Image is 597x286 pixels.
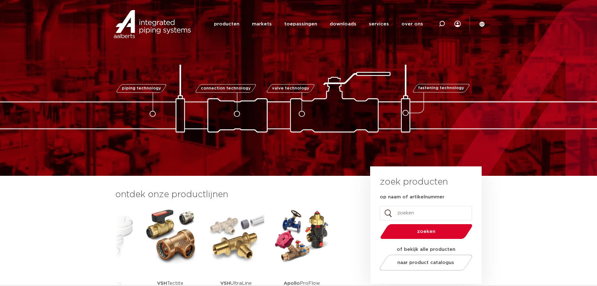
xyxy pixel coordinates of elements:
[220,281,230,286] strong: VSH
[397,260,454,265] span: naar product catalogus
[115,188,349,201] h3: ontdek onze productlijnen
[272,86,309,90] span: valve technology
[214,12,239,36] a: producten
[380,206,472,220] input: zoeken
[214,12,423,36] nav: Menu
[284,12,317,36] a: toepassingen
[284,281,300,286] strong: Apollo
[252,12,272,36] a: markets
[397,247,455,252] strong: of bekijk alle producten
[380,194,444,200] label: op naam of artikelnummer
[201,86,250,90] span: connection technology
[396,229,456,234] span: zoeken
[378,255,474,271] a: naar product catalogus
[378,224,475,240] button: zoeken
[380,176,448,188] h3: zoek producten
[418,86,464,90] span: fastening technology
[157,281,167,286] strong: VSH
[369,12,389,36] a: services
[122,86,161,90] span: piping technology
[401,12,423,36] a: over ons
[330,12,356,36] a: downloads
